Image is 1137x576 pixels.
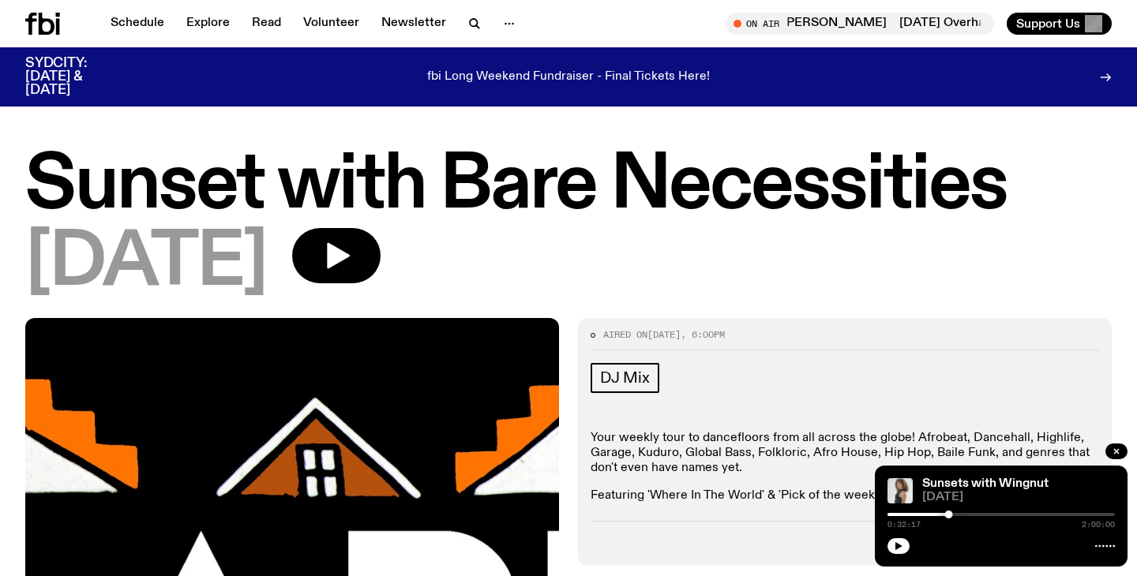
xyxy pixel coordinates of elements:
[25,151,1112,222] h1: Sunset with Bare Necessities
[887,478,913,503] img: Tangela looks past her left shoulder into the camera with an inquisitive look. She is wearing a s...
[681,328,725,341] span: , 6:00pm
[294,13,369,35] a: Volunteer
[922,477,1049,490] a: Sunsets with Wingnut
[591,363,659,393] a: DJ Mix
[25,57,126,97] h3: SYDCITY: [DATE] & [DATE]
[591,488,1099,503] p: Featuring 'Where In The World' & 'Pick of the week'
[101,13,174,35] a: Schedule
[887,521,921,529] span: 0:32:17
[427,70,710,84] p: fbi Long Weekend Fundraiser - Final Tickets Here!
[242,13,291,35] a: Read
[177,13,239,35] a: Explore
[647,328,681,341] span: [DATE]
[591,431,1099,477] p: Your weekly tour to dancefloors from all across the globe! Afrobeat, Dancehall, Highlife, Garage,...
[1016,17,1080,31] span: Support Us
[922,492,1115,503] span: [DATE]
[1082,521,1115,529] span: 2:00:00
[372,13,456,35] a: Newsletter
[600,369,650,387] span: DJ Mix
[1007,13,1112,35] button: Support Us
[726,13,994,35] button: On Air[DATE] Overhang with [PERSON_NAME][DATE] Overhang with [PERSON_NAME]
[603,328,647,341] span: Aired on
[25,228,267,299] span: [DATE]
